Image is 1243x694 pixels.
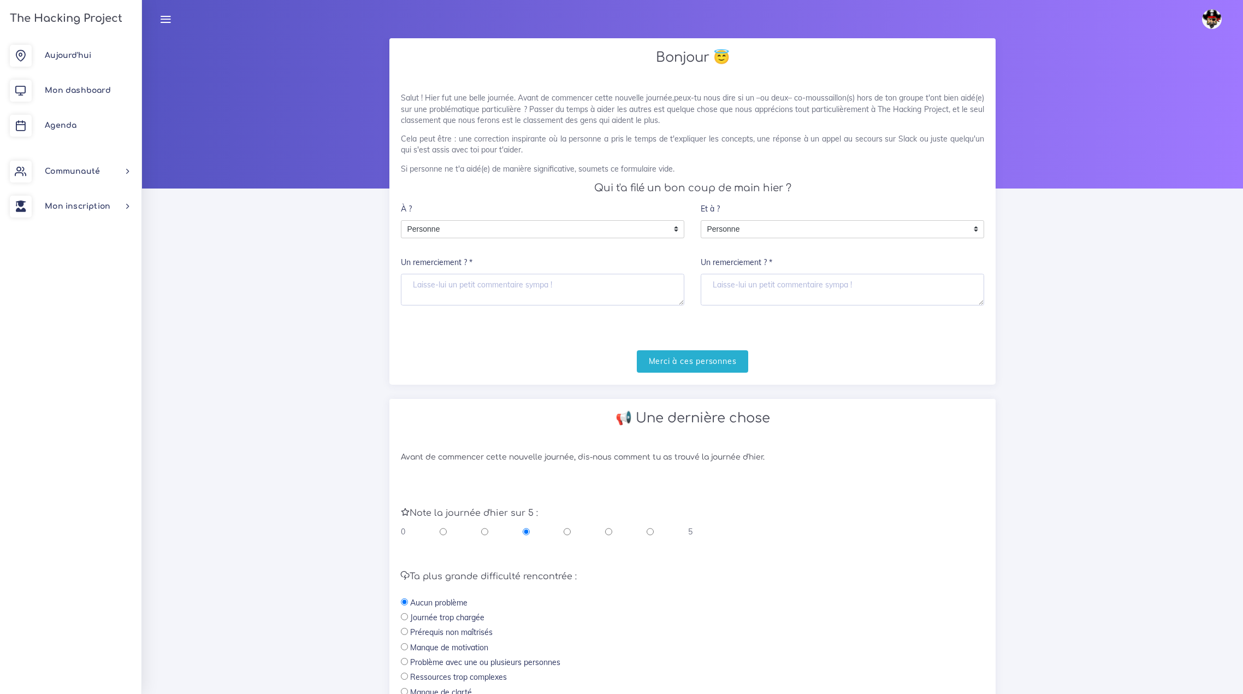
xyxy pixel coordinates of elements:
[401,453,984,462] h6: Avant de commencer cette nouvelle journée, dis-nous comment tu as trouvé la journée d'hier.
[410,612,484,623] label: Journée trop chargée
[410,657,560,668] label: Problème avec une ou plusieurs personnes
[401,572,984,582] h5: Ta plus grande difficulté rencontrée :
[410,672,507,683] label: Ressources trop complexes
[45,86,111,95] span: Mon dashboard
[637,350,749,373] input: Merci à ces personnes
[410,627,493,638] label: Prérequis non maîtrisés
[45,167,100,175] span: Communauté
[401,133,984,156] p: Cela peut être : une correction inspirante où la personne a pris le temps de t'expliquer les conc...
[401,410,984,426] h2: 📢 Une dernière chose
[401,252,472,274] label: Un remerciement ? *
[401,182,984,194] h4: Qui t'a filé un bon coup de main hier ?
[1202,9,1222,29] img: avatar
[401,50,984,66] h2: Bonjour 😇
[401,508,984,519] h5: Note la journée d'hier sur 5 :
[45,202,110,210] span: Mon inscription
[401,198,412,220] label: À ?
[45,121,76,130] span: Agenda
[701,221,967,238] span: Personne
[701,252,772,274] label: Un remerciement ? *
[401,221,667,238] span: Personne
[410,597,467,608] label: Aucun problème
[7,13,122,25] h3: The Hacking Project
[410,642,488,653] label: Manque de motivation
[401,526,692,537] div: 0 5
[701,198,720,220] label: Et à ?
[401,92,984,126] p: Salut ! Hier fut une belle journée. Avant de commencer cette nouvelle journée,peux-tu nous dire s...
[401,163,984,174] p: Si personne ne t'a aidé(e) de manière significative, soumets ce formulaire vide.
[45,51,91,60] span: Aujourd'hui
